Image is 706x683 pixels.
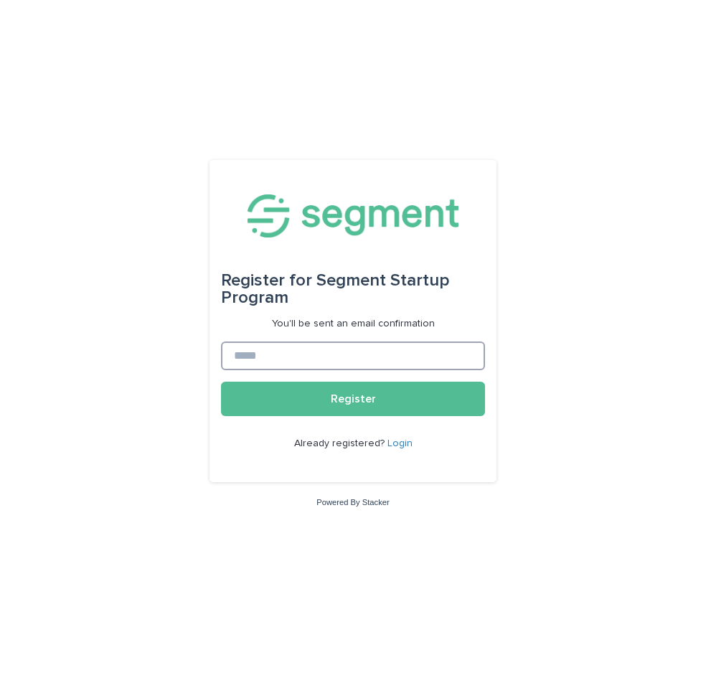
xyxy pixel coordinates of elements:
[221,382,485,416] button: Register
[248,194,458,237] img: NVuF5O6QTBeHQnhe0TrU
[221,260,485,318] div: Segment Startup Program
[294,438,387,448] span: Already registered?
[272,318,435,330] p: You'll be sent an email confirmation
[387,438,413,448] a: Login
[221,272,312,289] span: Register for
[316,498,389,507] a: Powered By Stacker
[331,393,376,405] span: Register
